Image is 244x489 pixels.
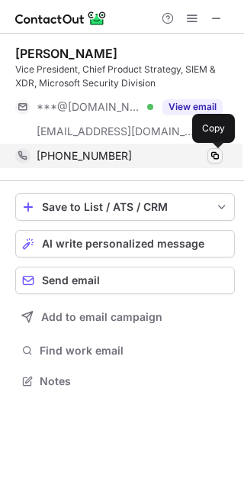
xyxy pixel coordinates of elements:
[15,9,107,28] img: ContactOut v5.3.10
[15,46,117,61] div: [PERSON_NAME]
[42,274,100,287] span: Send email
[15,193,235,221] button: save-profile-one-click
[37,149,132,163] span: [PHONE_NUMBER]
[15,267,235,294] button: Send email
[42,201,208,213] div: Save to List / ATS / CRM
[40,344,229,358] span: Find work email
[15,63,235,90] div: Vice President, Chief Product Strategy, SIEM & XDR, Microsoft Security Division
[40,374,229,388] span: Notes
[42,238,204,250] span: AI write personalized message
[15,371,235,392] button: Notes
[15,340,235,361] button: Find work email
[15,230,235,257] button: AI write personalized message
[41,311,162,323] span: Add to email campaign
[37,100,142,114] span: ***@[DOMAIN_NAME]
[37,125,195,138] span: [EMAIL_ADDRESS][DOMAIN_NAME]
[15,303,235,331] button: Add to email campaign
[162,99,223,115] button: Reveal Button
